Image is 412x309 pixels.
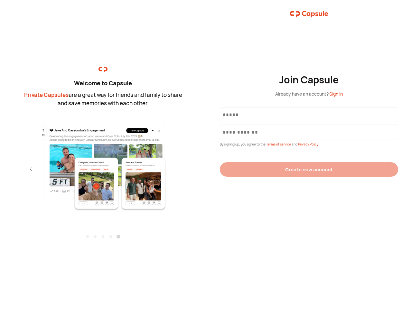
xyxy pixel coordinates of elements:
button: Create new account [220,162,398,177]
span: Private Capsules [24,91,69,98]
div: Already have an account? [275,90,343,97]
div: By signing up, you agree to the and [220,142,398,147]
img: logo [98,65,108,74]
div: are a great way for friends and family to share and save memories with each other. [23,91,183,107]
span: Privacy Policy [298,142,318,146]
img: fifth.png [33,120,173,211]
div: Welcome to Capsule [23,79,183,88]
span: Sign in [329,91,343,97]
span: Terms of service [266,142,292,146]
div: Join Capsule [279,74,339,86]
div: Create new account [285,166,333,173]
img: logo [290,8,328,21]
